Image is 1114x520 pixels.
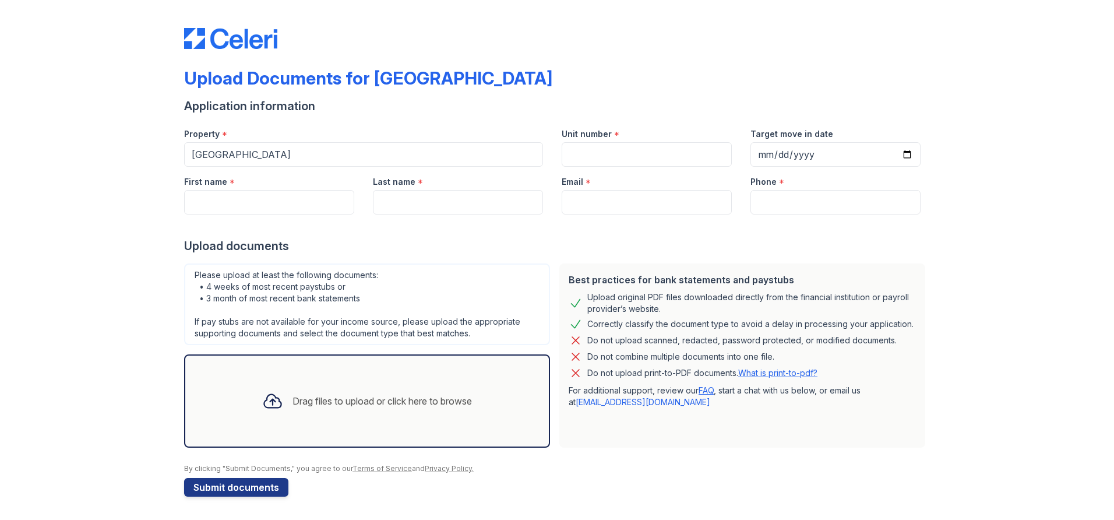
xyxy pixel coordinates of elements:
[184,128,220,140] label: Property
[750,128,833,140] label: Target move in date
[587,291,916,315] div: Upload original PDF files downloaded directly from the financial institution or payroll provider’...
[352,464,412,473] a: Terms of Service
[569,385,916,408] p: For additional support, review our , start a chat with us below, or email us at
[184,98,930,114] div: Application information
[750,176,777,188] label: Phone
[587,367,817,379] p: Do not upload print-to-PDF documents.
[576,397,710,407] a: [EMAIL_ADDRESS][DOMAIN_NAME]
[738,368,817,378] a: What is print-to-pdf?
[373,176,415,188] label: Last name
[562,176,583,188] label: Email
[184,238,930,254] div: Upload documents
[587,317,914,331] div: Correctly classify the document type to avoid a delay in processing your application.
[292,394,472,408] div: Drag files to upload or click here to browse
[587,350,774,364] div: Do not combine multiple documents into one file.
[184,464,930,473] div: By clicking "Submit Documents," you agree to our and
[184,263,550,345] div: Please upload at least the following documents: • 4 weeks of most recent paystubs or • 3 month of...
[699,385,714,395] a: FAQ
[184,176,227,188] label: First name
[425,464,474,473] a: Privacy Policy.
[569,273,916,287] div: Best practices for bank statements and paystubs
[587,333,897,347] div: Do not upload scanned, redacted, password protected, or modified documents.
[184,68,552,89] div: Upload Documents for [GEOGRAPHIC_DATA]
[184,28,277,49] img: CE_Logo_Blue-a8612792a0a2168367f1c8372b55b34899dd931a85d93a1a3d3e32e68fde9ad4.png
[184,478,288,497] button: Submit documents
[562,128,612,140] label: Unit number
